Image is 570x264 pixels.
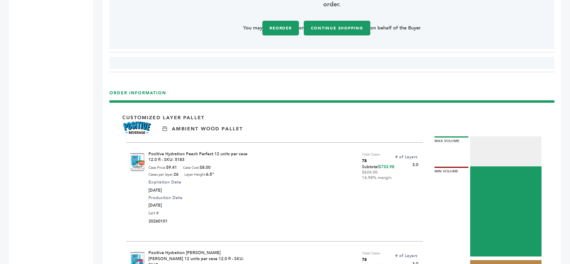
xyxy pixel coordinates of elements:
[148,195,182,201] label: Production Date
[362,250,380,263] div: Total Cases
[362,158,380,164] span: 78
[148,202,162,208] span: [DATE]
[434,167,468,174] div: Min Volume
[362,164,394,181] div: Subtotal
[362,170,394,181] div: $624.00 14.98% margin
[379,164,394,170] span: $733.98
[166,165,177,170] b: $9.41
[362,256,380,263] span: 78
[184,172,214,177] div: Layer Height:
[304,21,370,35] a: Continue Shopping
[183,165,210,170] div: Case Cost:
[148,187,162,193] span: [DATE]
[163,126,167,131] img: Ambient
[109,90,554,101] h3: ORDER INFORMATION
[394,253,418,259] label: # of Layers
[148,210,168,216] label: Lot #
[206,171,214,177] b: 6.5"
[127,21,536,35] p: You may or on behalf of the Buyer
[148,151,247,163] a: Positive Hydration Peach Perfect 12 units per case 12.0 fl - SKU: 5183
[200,165,210,170] b: $8.00
[174,171,178,177] b: 26
[262,21,299,35] a: Reorder
[122,114,204,121] p: Customized Layer Pallet
[148,179,181,185] label: Expiration Date
[394,154,418,160] label: # of Layers
[434,136,468,144] div: Max Volume
[172,126,243,132] p: Ambient Wood Pallet
[148,218,168,224] span: 20260101
[148,165,177,170] div: Case Price:
[394,151,423,168] div: 3.0
[148,172,178,177] div: Cases per layer:
[122,121,154,136] img: Brand Name
[362,151,380,164] div: Total Cases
